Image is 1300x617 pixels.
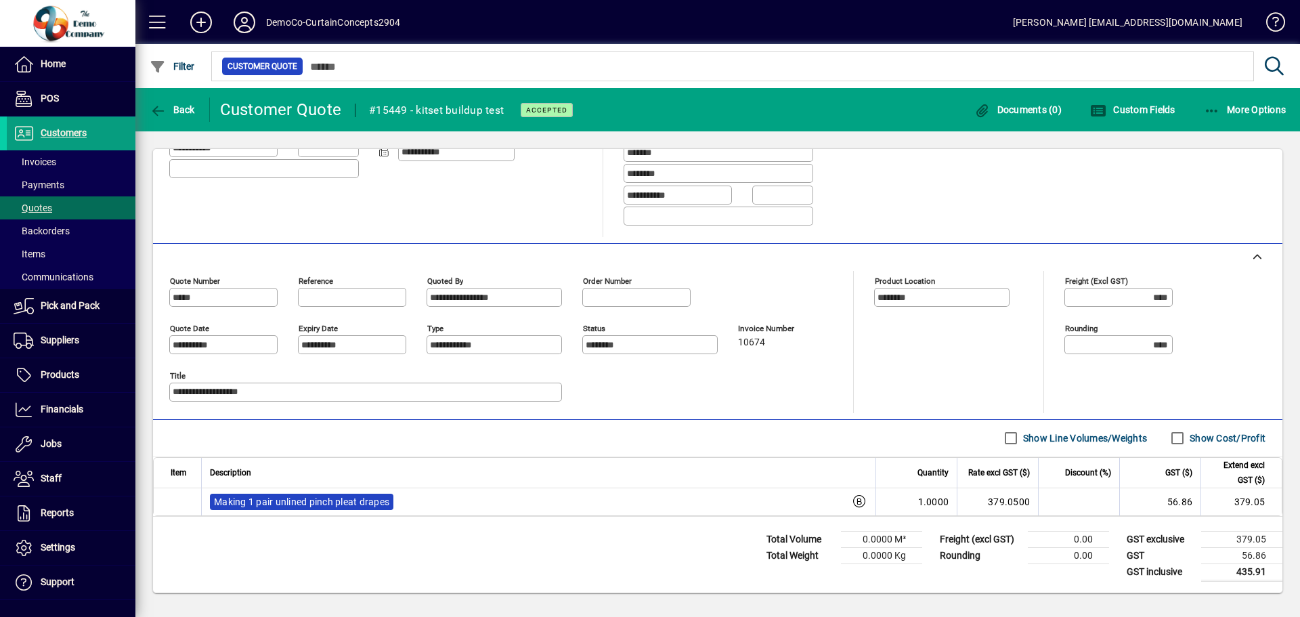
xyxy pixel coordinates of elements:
label: Making 1 pair unlined pinch pleat drapes [210,494,393,510]
a: Suppliers [7,324,135,358]
button: Documents (0) [970,98,1065,122]
span: 10674 [738,337,765,348]
button: Back [146,98,198,122]
mat-label: Title [170,370,186,380]
a: Home [7,47,135,81]
td: 379.05 [1201,531,1282,547]
span: Pick and Pack [41,300,100,311]
td: Freight (excl GST) [933,531,1028,547]
label: Show Line Volumes/Weights [1020,431,1147,445]
a: Communications [7,265,135,289]
span: Invoice number [738,324,819,333]
a: Invoices [7,150,135,173]
span: Products [41,369,79,380]
div: #15449 - kitset buildup test [369,100,504,121]
span: Communications [14,272,93,282]
button: Add [179,10,223,35]
span: POS [41,93,59,104]
mat-label: Quote date [170,323,209,333]
a: Staff [7,462,135,496]
mat-label: Quote number [170,276,220,285]
a: Knowledge Base [1256,3,1283,47]
span: Quotes [14,203,52,213]
span: Support [41,576,74,587]
label: Show Cost/Profit [1187,431,1265,445]
td: Total Weight [760,547,841,563]
div: Customer Quote [220,99,342,121]
div: [PERSON_NAME] [EMAIL_ADDRESS][DOMAIN_NAME] [1013,12,1242,33]
mat-label: Status [583,323,605,333]
span: Home [41,58,66,69]
button: Profile [223,10,266,35]
span: Backorders [14,226,70,236]
a: Financials [7,393,135,427]
span: Reports [41,507,74,518]
a: Support [7,566,135,599]
td: GST inclusive [1120,563,1201,580]
span: Invoices [14,156,56,167]
td: 0.00 [1028,531,1109,547]
span: Customer Quote [227,60,297,73]
a: Backorders [7,219,135,242]
span: Jobs [41,438,62,449]
td: Rounding [933,547,1028,563]
span: Items [14,249,45,259]
span: Back [150,104,195,115]
td: GST [1120,547,1201,563]
mat-label: Order number [583,276,632,285]
mat-label: Reference [299,276,333,285]
div: 379.0500 [966,495,1030,509]
mat-label: Quoted by [427,276,463,285]
td: 379.05 [1200,488,1282,515]
td: 0.00 [1028,547,1109,563]
span: Suppliers [41,335,79,345]
button: More Options [1200,98,1290,122]
span: Custom Fields [1090,104,1175,115]
td: 56.86 [1119,488,1200,515]
span: GST ($) [1165,465,1192,480]
mat-label: Expiry date [299,323,338,333]
app-page-header-button: Back [135,98,210,122]
a: Pick and Pack [7,289,135,323]
span: Documents (0) [974,104,1062,115]
span: Description [210,465,251,480]
span: 1.0000 [918,495,949,509]
div: DemoCo-CurtainConcepts2904 [266,12,401,33]
td: 0.0000 Kg [841,547,922,563]
span: Extend excl GST ($) [1209,458,1265,488]
td: 0.0000 M³ [841,531,922,547]
span: Staff [41,473,62,484]
span: Filter [150,61,195,72]
span: Customers [41,127,87,138]
td: 56.86 [1201,547,1282,563]
td: 435.91 [1201,563,1282,580]
a: Quotes [7,196,135,219]
span: Discount (%) [1065,465,1111,480]
span: More Options [1204,104,1286,115]
span: ACCEPTED [526,106,567,114]
a: Settings [7,531,135,565]
a: Jobs [7,427,135,461]
a: Products [7,358,135,392]
button: Custom Fields [1087,98,1179,122]
mat-label: Rounding [1065,323,1098,333]
mat-label: Product location [875,276,935,285]
td: GST exclusive [1120,531,1201,547]
span: Item [171,465,187,480]
a: Reports [7,496,135,530]
a: Payments [7,173,135,196]
button: Filter [146,54,198,79]
span: Settings [41,542,75,553]
span: Rate excl GST ($) [968,465,1030,480]
mat-label: Type [427,323,443,333]
td: Total Volume [760,531,841,547]
span: Financials [41,404,83,414]
a: Items [7,242,135,265]
span: Payments [14,179,64,190]
a: POS [7,82,135,116]
span: Quantity [917,465,949,480]
mat-label: Freight (excl GST) [1065,276,1128,285]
